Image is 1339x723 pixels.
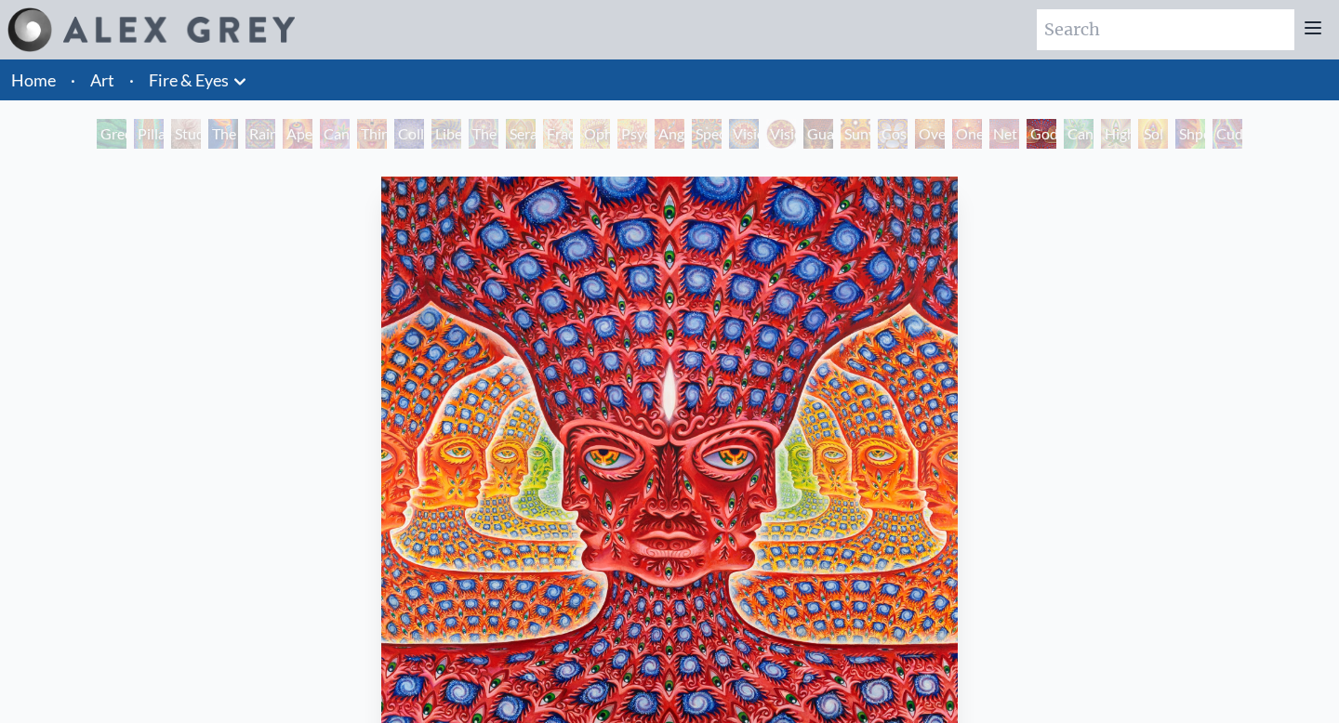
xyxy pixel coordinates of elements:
div: Sunyata [841,119,870,149]
div: Vision Crystal [729,119,759,149]
div: Psychomicrograph of a Fractal Paisley Cherub Feather Tip [617,119,647,149]
div: Seraphic Transport Docking on the Third Eye [506,119,536,149]
div: Angel Skin [655,119,684,149]
div: Guardian of Infinite Vision [803,119,833,149]
div: Godself [1027,119,1056,149]
a: Home [11,70,56,90]
div: Sol Invictus [1138,119,1168,149]
div: Oversoul [915,119,945,149]
div: Rainbow Eye Ripple [245,119,275,149]
div: The Torch [208,119,238,149]
div: Collective Vision [394,119,424,149]
div: Shpongled [1175,119,1205,149]
input: Search [1037,9,1294,50]
div: Aperture [283,119,312,149]
div: Cosmic Elf [878,119,908,149]
div: One [952,119,982,149]
div: Pillar of Awareness [134,119,164,149]
li: · [63,59,83,100]
a: Fire & Eyes [149,67,229,93]
div: Vision [PERSON_NAME] [766,119,796,149]
div: Net of Being [989,119,1019,149]
a: Art [90,67,114,93]
div: Fractal Eyes [543,119,573,149]
div: Green Hand [97,119,126,149]
div: Cannafist [1064,119,1094,149]
li: · [122,59,141,100]
div: Spectral Lotus [692,119,722,149]
div: Study for the Great Turn [171,119,201,149]
div: Higher Vision [1101,119,1131,149]
div: Ophanic Eyelash [580,119,610,149]
div: Third Eye Tears of Joy [357,119,387,149]
div: Liberation Through Seeing [431,119,461,149]
div: Cuddle [1213,119,1242,149]
div: The Seer [469,119,498,149]
div: Cannabis Sutra [320,119,350,149]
